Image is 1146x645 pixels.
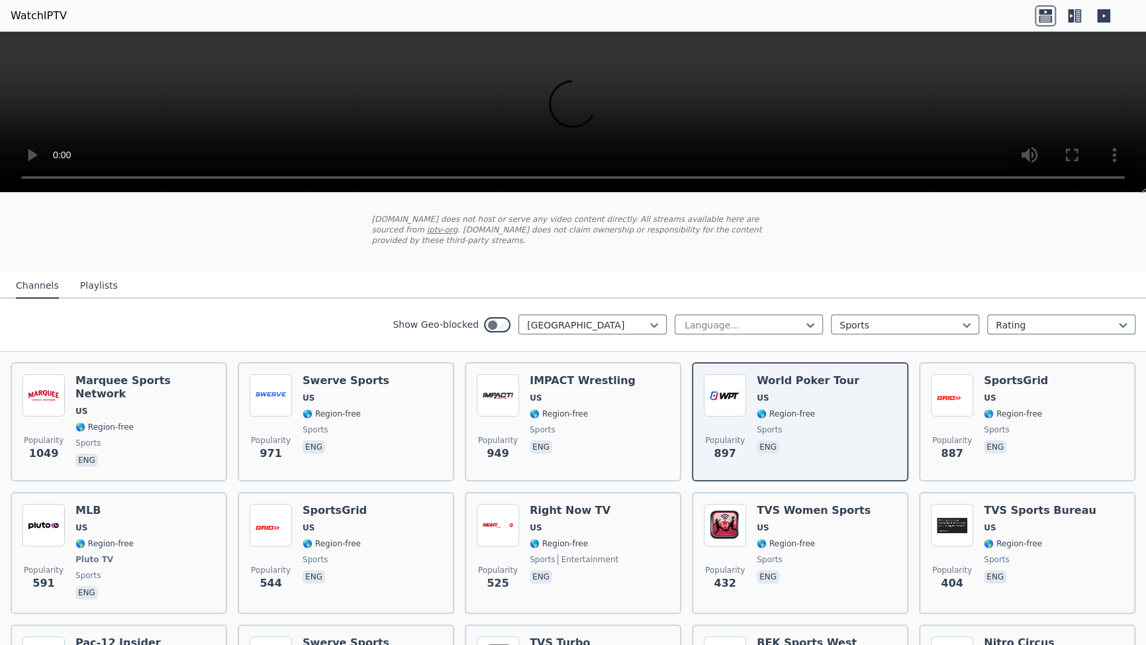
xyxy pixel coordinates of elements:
[984,538,1042,549] span: 🌎 Region-free
[704,374,746,417] img: World Poker Tour
[984,440,1006,454] p: eng
[260,575,281,591] span: 544
[941,575,963,591] span: 404
[705,565,745,575] span: Popularity
[984,409,1042,419] span: 🌎 Region-free
[75,522,87,533] span: US
[704,504,746,546] img: TVS Women Sports
[250,374,292,417] img: Swerve Sports
[372,214,775,246] p: [DOMAIN_NAME] does not host or serve any video content directly. All streams available here are s...
[714,446,736,462] span: 897
[75,586,98,599] p: eng
[427,225,458,234] a: iptv-org
[393,318,479,331] label: Show Geo-blocked
[75,454,98,467] p: eng
[984,522,996,533] span: US
[757,393,769,403] span: US
[530,409,588,419] span: 🌎 Region-free
[757,554,782,565] span: sports
[75,406,87,417] span: US
[24,435,64,446] span: Popularity
[75,570,101,581] span: sports
[931,374,973,417] img: SportsGrid
[530,374,636,387] h6: IMPACT Wrestling
[303,409,361,419] span: 🌎 Region-free
[260,446,281,462] span: 971
[757,424,782,435] span: sports
[303,393,314,403] span: US
[23,374,65,417] img: Marquee Sports Network
[984,504,1096,517] h6: TVS Sports Bureau
[250,504,292,546] img: SportsGrid
[80,273,118,299] button: Playlists
[303,374,389,387] h6: Swerve Sports
[984,424,1009,435] span: sports
[530,554,555,565] span: sports
[984,374,1048,387] h6: SportsGrid
[29,446,59,462] span: 1049
[251,435,291,446] span: Popularity
[75,374,215,401] h6: Marquee Sports Network
[530,393,542,403] span: US
[477,504,519,546] img: Right Now TV
[303,538,361,549] span: 🌎 Region-free
[487,575,508,591] span: 525
[303,424,328,435] span: sports
[557,554,618,565] span: entertainment
[757,570,779,583] p: eng
[75,438,101,448] span: sports
[303,570,325,583] p: eng
[757,504,871,517] h6: TVS Women Sports
[303,522,314,533] span: US
[11,8,67,24] a: WatchIPTV
[757,522,769,533] span: US
[24,565,64,575] span: Popularity
[303,504,367,517] h6: SportsGrid
[932,565,972,575] span: Popularity
[478,435,518,446] span: Popularity
[757,374,859,387] h6: World Poker Tour
[487,446,508,462] span: 949
[75,554,113,565] span: Pluto TV
[530,538,588,549] span: 🌎 Region-free
[530,440,552,454] p: eng
[984,393,996,403] span: US
[75,538,134,549] span: 🌎 Region-free
[757,409,815,419] span: 🌎 Region-free
[477,374,519,417] img: IMPACT Wrestling
[705,435,745,446] span: Popularity
[303,554,328,565] span: sports
[941,446,963,462] span: 887
[530,522,542,533] span: US
[16,273,59,299] button: Channels
[757,538,815,549] span: 🌎 Region-free
[530,570,552,583] p: eng
[75,422,134,432] span: 🌎 Region-free
[984,554,1009,565] span: sports
[32,575,54,591] span: 591
[478,565,518,575] span: Popularity
[75,504,134,517] h6: MLB
[530,504,618,517] h6: Right Now TV
[530,424,555,435] span: sports
[757,440,779,454] p: eng
[984,570,1006,583] p: eng
[714,575,736,591] span: 432
[251,565,291,575] span: Popularity
[23,504,65,546] img: MLB
[931,504,973,546] img: TVS Sports Bureau
[303,440,325,454] p: eng
[932,435,972,446] span: Popularity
